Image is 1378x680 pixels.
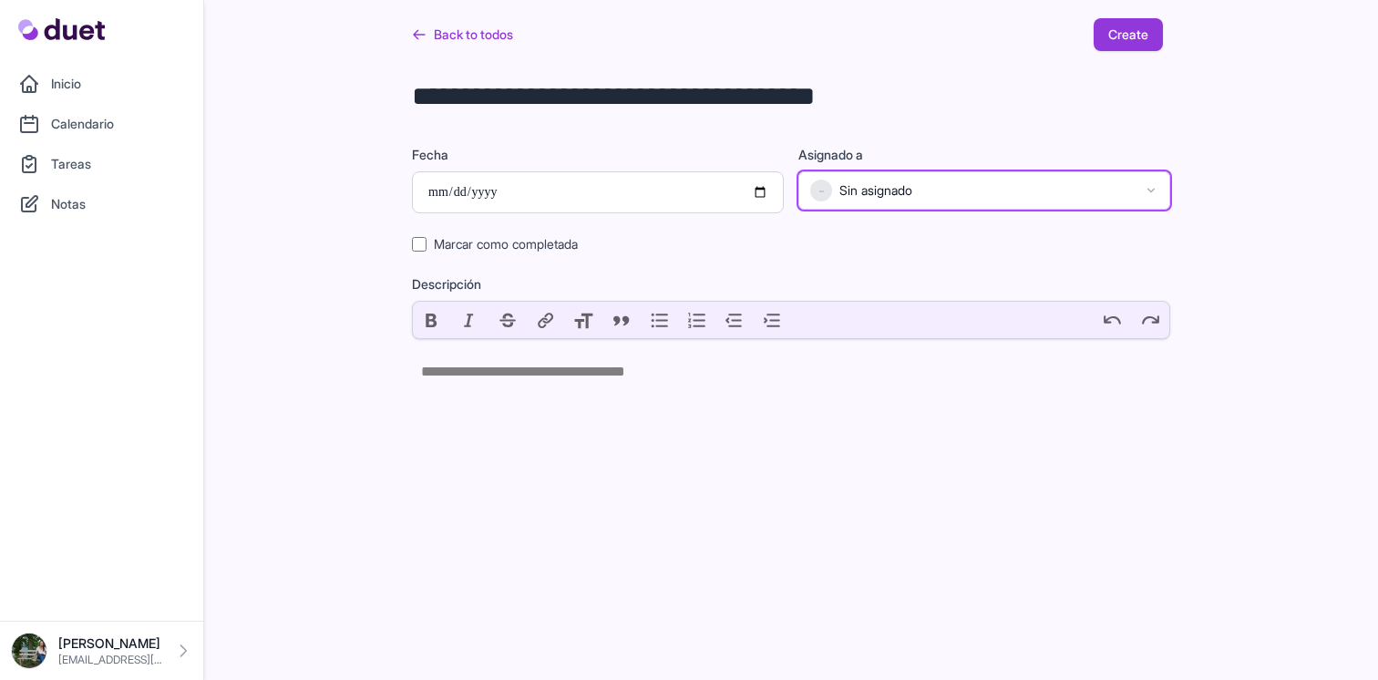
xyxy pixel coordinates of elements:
button: Numbers [678,302,716,338]
a: Inicio [11,66,192,102]
button: Bullets [641,302,679,338]
button: Strikethrough [488,302,527,338]
button: Bold [413,302,451,338]
button: Italic [451,302,489,338]
label: Descripción [412,275,1170,294]
a: Calendario [11,106,192,142]
a: [PERSON_NAME] [EMAIL_ADDRESS][DOMAIN_NAME] [11,633,192,669]
span: – [819,184,824,197]
button: Create [1094,18,1163,51]
button: Decrease Level [716,302,755,338]
button: Quote [602,302,641,338]
a: Back to todos [412,18,513,51]
p: [PERSON_NAME] [58,634,163,653]
img: DSC08576_Original.jpeg [11,633,47,669]
button: – Sin asignado [798,171,1170,210]
button: Increase Level [754,302,792,338]
a: Notas [11,186,192,222]
button: Redo [1131,302,1169,338]
button: Undo [1094,302,1132,338]
button: Link [527,302,565,338]
label: Asignado a [798,146,1170,164]
a: Tareas [11,146,192,182]
label: Marcar como completada [434,235,578,253]
button: Heading [564,302,602,338]
label: Fecha [412,146,784,164]
p: [EMAIL_ADDRESS][DOMAIN_NAME] [58,653,163,667]
span: Sin asignado [839,181,912,200]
